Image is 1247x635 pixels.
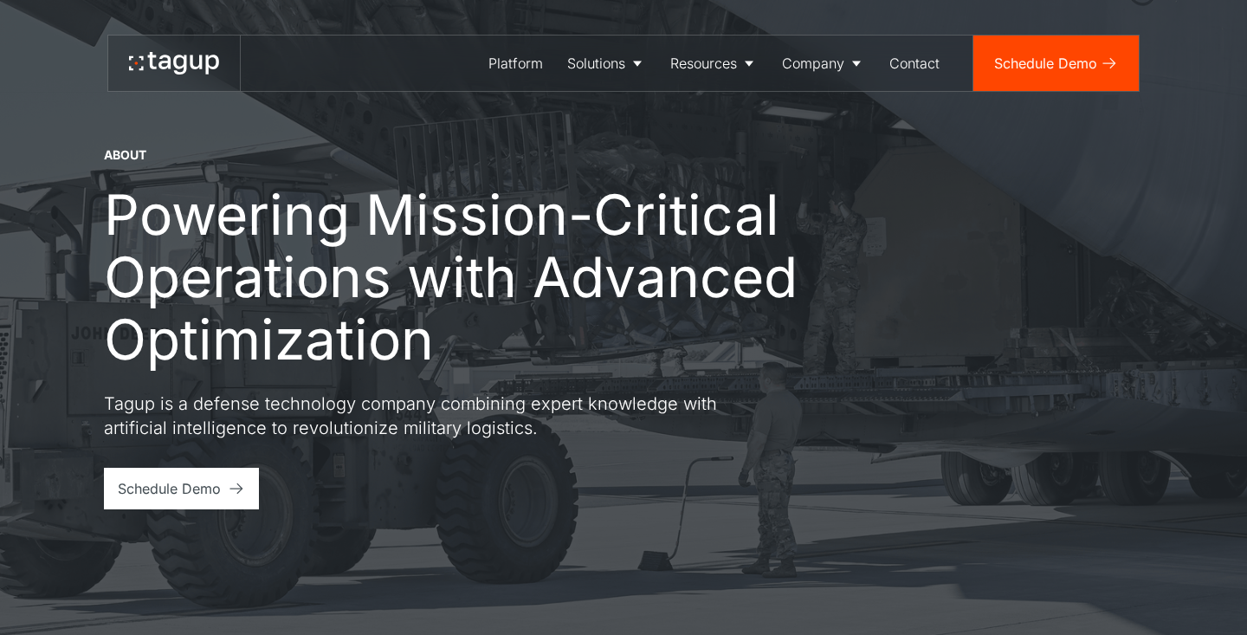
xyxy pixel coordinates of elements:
[555,36,658,91] a: Solutions
[567,53,625,74] div: Solutions
[658,36,770,91] a: Resources
[476,36,555,91] a: Platform
[104,468,259,509] a: Schedule Demo
[670,53,737,74] div: Resources
[118,478,221,499] div: Schedule Demo
[782,53,844,74] div: Company
[994,53,1097,74] div: Schedule Demo
[889,53,940,74] div: Contact
[104,184,831,371] h1: Powering Mission-Critical Operations with Advanced Optimization
[104,392,727,440] p: Tagup is a defense technology company combining expert knowledge with artificial intelligence to ...
[104,146,146,164] div: About
[488,53,543,74] div: Platform
[877,36,952,91] a: Contact
[973,36,1139,91] a: Schedule Demo
[770,36,877,91] a: Company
